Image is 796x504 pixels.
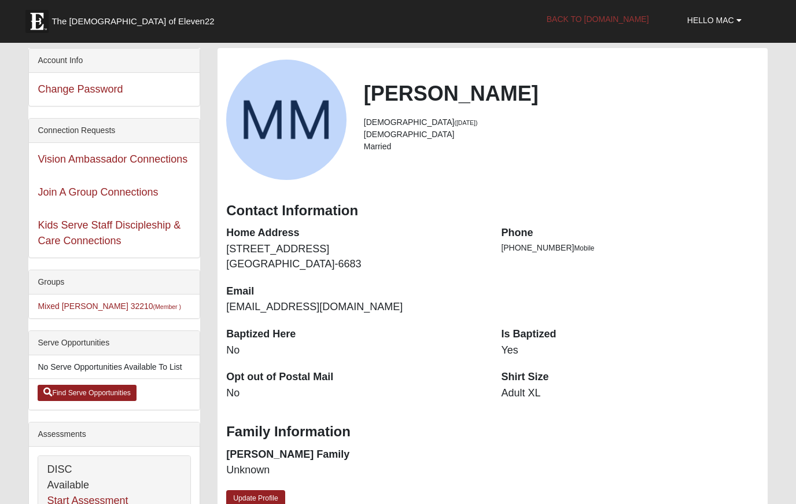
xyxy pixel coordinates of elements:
[226,203,758,219] h3: Contact Information
[364,128,759,141] li: [DEMOGRAPHIC_DATA]
[226,60,347,180] a: View Fullsize Photo
[501,327,758,342] dt: Is Baptized
[226,226,484,241] dt: Home Address
[226,242,484,271] dd: [STREET_ADDRESS] [GEOGRAPHIC_DATA]-6683
[38,219,180,247] a: Kids Serve Staff Discipleship & Care Connections
[29,331,200,355] div: Serve Opportunities
[29,49,200,73] div: Account Info
[38,385,137,401] a: Find Serve Opportunities
[38,186,158,198] a: Join A Group Connections
[38,301,181,311] a: Mixed [PERSON_NAME] 32210(Member )
[153,303,181,310] small: (Member )
[501,343,758,358] dd: Yes
[38,83,123,95] a: Change Password
[226,447,484,462] dt: [PERSON_NAME] Family
[574,244,594,252] span: Mobile
[226,463,484,478] dd: Unknown
[29,355,200,379] li: No Serve Opportunities Available To List
[454,119,477,126] small: ([DATE])
[20,4,251,33] a: The [DEMOGRAPHIC_DATA] of Eleven22
[364,141,759,153] li: Married
[501,226,758,241] dt: Phone
[29,270,200,295] div: Groups
[226,327,484,342] dt: Baptized Here
[226,370,484,385] dt: Opt out of Postal Mail
[38,153,187,165] a: Vision Ambassador Connections
[538,5,658,34] a: Back to [DOMAIN_NAME]
[226,424,758,440] h3: Family Information
[687,16,734,25] span: Hello Mac
[226,300,484,315] dd: [EMAIL_ADDRESS][DOMAIN_NAME]
[226,386,484,401] dd: No
[25,10,49,33] img: Eleven22 logo
[501,370,758,385] dt: Shirt Size
[226,284,484,299] dt: Email
[501,386,758,401] dd: Adult XL
[51,16,214,27] span: The [DEMOGRAPHIC_DATA] of Eleven22
[501,242,758,254] li: [PHONE_NUMBER]
[679,6,750,35] a: Hello Mac
[29,119,200,143] div: Connection Requests
[364,116,759,128] li: [DEMOGRAPHIC_DATA]
[364,81,759,106] h2: [PERSON_NAME]
[226,343,484,358] dd: No
[29,422,200,447] div: Assessments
